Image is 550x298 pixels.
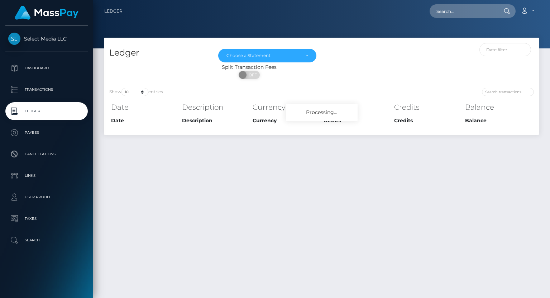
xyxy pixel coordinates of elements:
[5,167,88,185] a: Links
[8,149,85,160] p: Cancellations
[109,47,207,59] h4: Ledger
[8,235,85,246] p: Search
[180,100,251,114] th: Description
[8,213,85,224] p: Taxes
[482,88,534,96] input: Search transactions
[463,100,534,114] th: Balance
[8,33,20,45] img: Select Media LLC
[5,210,88,228] a: Taxes
[8,127,85,138] p: Payees
[8,63,85,74] p: Dashboard
[5,231,88,249] a: Search
[392,100,463,114] th: Credits
[104,4,123,19] a: Ledger
[5,102,88,120] a: Ledger
[392,115,463,126] th: Credits
[251,115,322,126] th: Currency
[243,71,260,79] span: OFF
[5,36,88,42] span: Select Media LLC
[286,104,358,121] div: Processing...
[430,4,497,18] input: Search...
[5,124,88,142] a: Payees
[8,106,85,117] p: Ledger
[8,170,85,181] p: Links
[8,192,85,203] p: User Profile
[121,88,148,96] select: Showentries
[5,145,88,163] a: Cancellations
[109,100,180,114] th: Date
[322,100,393,114] th: Debits
[5,59,88,77] a: Dashboard
[226,53,300,58] div: Choose a Statement
[5,81,88,99] a: Transactions
[109,88,163,96] label: Show entries
[109,115,180,126] th: Date
[479,43,531,56] input: Date filter
[5,188,88,206] a: User Profile
[251,100,322,114] th: Currency
[104,63,394,71] div: Split Transaction Fees
[463,115,534,126] th: Balance
[8,84,85,95] p: Transactions
[218,49,316,62] button: Choose a Statement
[15,6,78,20] img: MassPay Logo
[180,115,251,126] th: Description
